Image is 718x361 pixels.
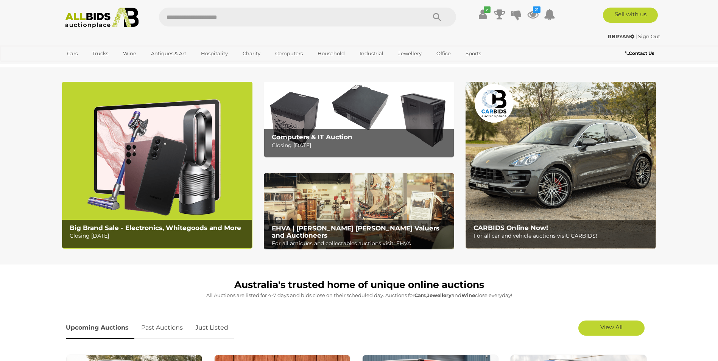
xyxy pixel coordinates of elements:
[635,33,637,39] span: |
[477,8,489,21] a: ✔
[603,8,658,23] a: Sell with us
[190,317,234,339] a: Just Listed
[608,33,635,39] a: RBRYAN
[393,47,427,60] a: Jewellery
[62,47,83,60] a: Cars
[136,317,188,339] a: Past Auctions
[600,324,623,331] span: View All
[264,82,454,158] img: Computers & IT Auction
[272,141,450,150] p: Closing [DATE]
[62,82,252,249] img: Big Brand Sale - Electronics, Whitegoods and More
[414,292,426,298] strong: Cars
[578,321,645,336] a: View All
[272,239,450,248] p: For all antiques and collectables auctions visit: EHVA
[61,8,143,28] img: Allbids.com.au
[533,6,540,13] i: 21
[625,49,656,58] a: Contact Us
[461,47,486,60] a: Sports
[466,82,656,249] img: CARBIDS Online Now!
[484,6,491,13] i: ✔
[272,224,439,239] b: EHVA | [PERSON_NAME] [PERSON_NAME] Valuers and Auctioneers
[473,224,548,232] b: CARBIDS Online Now!
[66,317,134,339] a: Upcoming Auctions
[66,291,653,300] p: All Auctions are listed for 4-7 days and bids close on their scheduled day. Auctions for , and cl...
[196,47,233,60] a: Hospitality
[62,60,126,72] a: [GEOGRAPHIC_DATA]
[527,8,539,21] a: 21
[431,47,456,60] a: Office
[427,292,452,298] strong: Jewellery
[146,47,191,60] a: Antiques & Art
[118,47,141,60] a: Wine
[264,173,454,250] a: EHVA | Evans Hastings Valuers and Auctioneers EHVA | [PERSON_NAME] [PERSON_NAME] Valuers and Auct...
[66,280,653,290] h1: Australia's trusted home of unique online auctions
[87,47,113,60] a: Trucks
[264,173,454,250] img: EHVA | Evans Hastings Valuers and Auctioneers
[466,82,656,249] a: CARBIDS Online Now! CARBIDS Online Now! For all car and vehicle auctions visit: CARBIDS!
[238,47,265,60] a: Charity
[638,33,660,39] a: Sign Out
[264,82,454,158] a: Computers & IT Auction Computers & IT Auction Closing [DATE]
[355,47,388,60] a: Industrial
[608,33,634,39] strong: RBRYAN
[625,50,654,56] b: Contact Us
[70,224,241,232] b: Big Brand Sale - Electronics, Whitegoods and More
[473,231,652,241] p: For all car and vehicle auctions visit: CARBIDS!
[70,231,248,241] p: Closing [DATE]
[418,8,456,26] button: Search
[461,292,475,298] strong: Wine
[313,47,350,60] a: Household
[272,133,352,141] b: Computers & IT Auction
[270,47,308,60] a: Computers
[62,82,252,249] a: Big Brand Sale - Electronics, Whitegoods and More Big Brand Sale - Electronics, Whitegoods and Mo...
